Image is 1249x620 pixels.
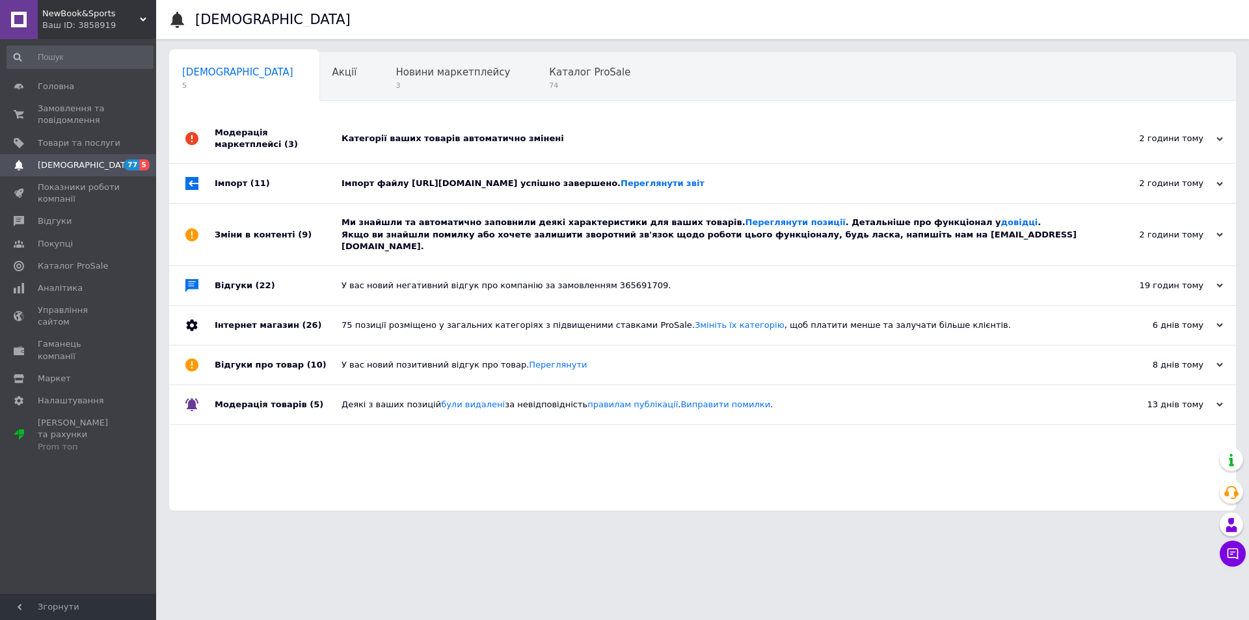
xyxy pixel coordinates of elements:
div: 19 годин тому [1093,280,1223,291]
span: (22) [256,280,275,290]
span: Новини маркетплейсу [396,66,510,78]
a: Переглянути позиції [745,217,846,227]
span: Управління сайтом [38,304,120,328]
a: довідці [1001,217,1038,227]
span: (9) [298,230,312,239]
span: Покупці [38,238,73,250]
span: Каталог ProSale [549,66,630,78]
div: Відгуки [215,266,342,305]
span: 77 [124,159,139,170]
div: Деякі з ваших позицій за невідповідність . . [342,399,1093,411]
div: Імпорт файлу [URL][DOMAIN_NAME] успішно завершено. [342,178,1093,189]
span: [PERSON_NAME] та рахунки [38,417,120,453]
div: 75 позиції розміщено у загальних категоріях з підвищеними ставками ProSale. , щоб платити менше т... [342,319,1093,331]
span: Гаманець компанії [38,338,120,362]
span: [DEMOGRAPHIC_DATA] [38,159,134,171]
span: (26) [302,320,321,330]
button: Чат з покупцем [1220,541,1246,567]
div: 13 днів тому [1093,399,1223,411]
span: Головна [38,81,74,92]
a: Виправити помилки [680,399,770,409]
div: Інтернет магазин [215,306,342,345]
a: правилам публікації [587,399,678,409]
input: Пошук [7,46,154,69]
span: Акції [332,66,357,78]
div: Категорії ваших товарів автоматично змінені [342,133,1093,144]
div: Відгуки про товар [215,345,342,384]
a: Переглянути звіт [621,178,705,188]
span: (5) [310,399,323,409]
div: 2 години тому [1093,178,1223,189]
a: Переглянути [529,360,587,370]
span: 5 [182,81,293,90]
span: (11) [250,178,270,188]
span: Відгуки [38,215,72,227]
span: Замовлення та повідомлення [38,103,120,126]
span: (3) [284,139,298,149]
h1: [DEMOGRAPHIC_DATA] [195,12,351,27]
span: Каталог ProSale [38,260,108,272]
div: Імпорт [215,164,342,203]
span: Налаштування [38,395,104,407]
div: 8 днів тому [1093,359,1223,371]
div: 2 години тому [1093,133,1223,144]
div: Модерація товарів [215,385,342,424]
a: були видалені [441,399,505,409]
span: Аналітика [38,282,83,294]
a: Змініть їх категорію [695,320,785,330]
div: Зміни в контенті [215,204,342,265]
span: (10) [307,360,327,370]
span: Маркет [38,373,71,384]
div: Ваш ID: 3858919 [42,20,156,31]
div: 2 години тому [1093,229,1223,241]
span: Показники роботи компанії [38,182,120,205]
div: Prom топ [38,441,120,453]
span: [DEMOGRAPHIC_DATA] [182,66,293,78]
div: У вас новий позитивний відгук про товар. [342,359,1093,371]
div: Ми знайшли та автоматично заповнили деякі характеристики для ваших товарів. . Детальніше про функ... [342,217,1093,252]
span: 3 [396,81,510,90]
span: NewBook&Sports [42,8,140,20]
span: 5 [139,159,150,170]
div: 6 днів тому [1093,319,1223,331]
div: Модерація маркетплейсі [215,114,342,163]
span: Товари та послуги [38,137,120,149]
div: У вас новий негативний відгук про компанію за замовленням 365691709. [342,280,1093,291]
span: 74 [549,81,630,90]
